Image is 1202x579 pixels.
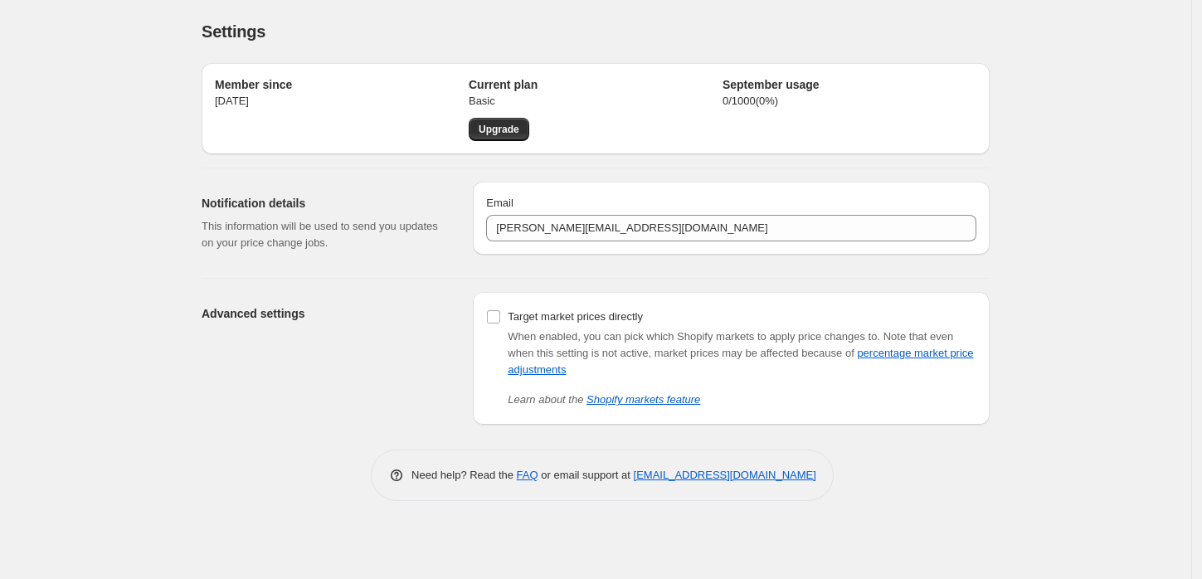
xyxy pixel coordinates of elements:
h2: Member since [215,76,469,93]
h2: Current plan [469,76,723,93]
p: [DATE] [215,93,469,109]
span: When enabled, you can pick which Shopify markets to apply price changes to. [508,330,880,343]
span: Upgrade [479,123,519,136]
span: or email support at [538,469,634,481]
i: Learn about the [508,393,700,406]
a: Upgrade [469,118,529,141]
a: FAQ [517,469,538,481]
p: 0 / 1000 ( 0 %) [723,93,976,109]
span: Target market prices directly [508,310,643,323]
h2: Notification details [202,195,446,212]
span: Email [486,197,513,209]
a: Shopify markets feature [586,393,700,406]
p: This information will be used to send you updates on your price change jobs. [202,218,446,251]
span: Need help? Read the [411,469,517,481]
span: Settings [202,22,265,41]
a: [EMAIL_ADDRESS][DOMAIN_NAME] [634,469,816,481]
h2: September usage [723,76,976,93]
p: Basic [469,93,723,109]
h2: Advanced settings [202,305,446,322]
span: Note that even when this setting is not active, market prices may be affected because of [508,330,973,376]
